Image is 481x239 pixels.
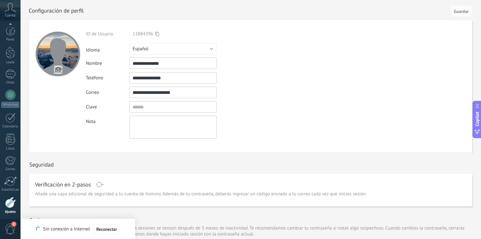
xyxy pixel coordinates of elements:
[94,224,120,234] button: Reconectar
[1,167,20,171] div: Correo
[1,188,20,192] div: Estadísticas
[86,116,129,125] div: Nota
[86,89,129,95] div: Correo
[454,9,469,14] span: Guardar
[86,31,129,37] div: ID de Usuario
[1,60,20,64] div: Leads
[1,81,20,85] div: Chats
[86,45,129,53] div: Idioma
[1,125,20,129] div: Calendario
[474,112,480,126] span: Copilot
[5,14,15,18] span: Cuenta
[86,75,129,81] div: Teléfono
[450,5,472,17] button: Guardar
[86,60,129,66] div: Nombre
[133,46,149,52] span: Español
[1,147,20,151] div: Listas
[1,210,20,214] div: Ajustes
[35,182,91,187] h1: Verificación en 2-pasos
[36,224,119,234] div: Sin conexión a Internet
[29,217,50,224] h1: Sesiones
[1,102,19,108] div: WhatsApp
[86,104,129,110] div: Clave
[129,43,217,54] button: Español
[29,161,54,168] h1: Seguridad
[35,191,367,197] span: Añade una capa adicional de seguridad a tu cuenta de Kommo. Además de tu contraseña, deberás ingr...
[29,225,472,237] p: Este es un listado de tus dispositivos autorizados. Las sesiones se vencen después de 3 meses de ...
[11,222,16,227] span: 1
[1,38,20,42] div: Panel
[133,31,153,37] span: 13884396
[96,227,117,231] span: Reconectar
